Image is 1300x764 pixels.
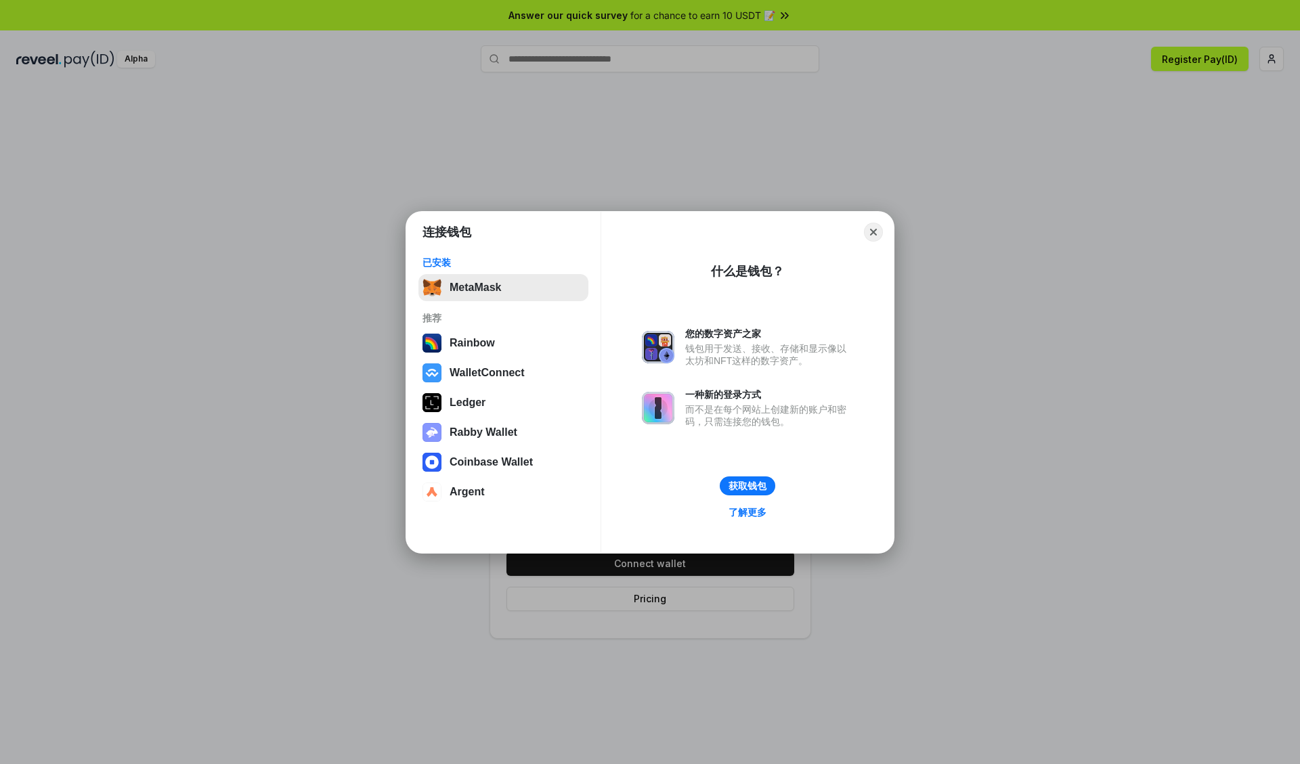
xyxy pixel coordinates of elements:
[450,367,525,379] div: WalletConnect
[450,337,495,349] div: Rainbow
[450,426,517,439] div: Rabby Wallet
[685,328,853,340] div: 您的数字资产之家
[418,478,588,505] button: Argent
[720,503,775,521] a: 了解更多
[422,224,471,240] h1: 连接钱包
[729,480,766,492] div: 获取钱包
[418,449,588,476] button: Coinbase Wallet
[418,330,588,357] button: Rainbow
[685,342,853,367] div: 钱包用于发送、接收、存储和显示像以太坊和NFT这样的数字资产。
[450,282,501,294] div: MetaMask
[685,403,853,428] div: 而不是在每个网站上创建新的账户和密码，只需连接您的钱包。
[422,482,441,501] img: svg+xml,%3Csvg%20width%3D%2228%22%20height%3D%2228%22%20viewBox%3D%220%200%2028%2028%22%20fill%3D...
[642,331,674,363] img: svg+xml,%3Csvg%20xmlns%3D%22http%3A%2F%2Fwww.w3.org%2F2000%2Fsvg%22%20fill%3D%22none%22%20viewBox...
[720,476,775,495] button: 获取钱包
[422,423,441,442] img: svg+xml,%3Csvg%20xmlns%3D%22http%3A%2F%2Fwww.w3.org%2F2000%2Fsvg%22%20fill%3D%22none%22%20viewBox...
[450,456,533,468] div: Coinbase Wallet
[450,486,485,498] div: Argent
[422,453,441,472] img: svg+xml,%3Csvg%20width%3D%2228%22%20height%3D%2228%22%20viewBox%3D%220%200%2028%2028%22%20fill%3D...
[418,274,588,301] button: MetaMask
[422,312,584,324] div: 推荐
[422,256,584,269] div: 已安装
[450,397,485,409] div: Ledger
[422,393,441,412] img: svg+xml,%3Csvg%20xmlns%3D%22http%3A%2F%2Fwww.w3.org%2F2000%2Fsvg%22%20width%3D%2228%22%20height%3...
[422,334,441,353] img: svg+xml,%3Csvg%20width%3D%22120%22%20height%3D%22120%22%20viewBox%3D%220%200%20120%20120%22%20fil...
[864,223,883,242] button: Close
[422,363,441,382] img: svg+xml,%3Csvg%20width%3D%2228%22%20height%3D%2228%22%20viewBox%3D%220%200%2028%2028%22%20fill%3D...
[418,359,588,386] button: WalletConnect
[642,392,674,424] img: svg+xml,%3Csvg%20xmlns%3D%22http%3A%2F%2Fwww.w3.org%2F2000%2Fsvg%22%20fill%3D%22none%22%20viewBox...
[422,278,441,297] img: svg+xml,%3Csvg%20fill%3D%22none%22%20height%3D%2233%22%20viewBox%3D%220%200%2035%2033%22%20width%...
[418,419,588,446] button: Rabby Wallet
[685,388,853,401] div: 一种新的登录方式
[418,389,588,416] button: Ledger
[729,506,766,518] div: 了解更多
[711,263,784,279] div: 什么是钱包？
